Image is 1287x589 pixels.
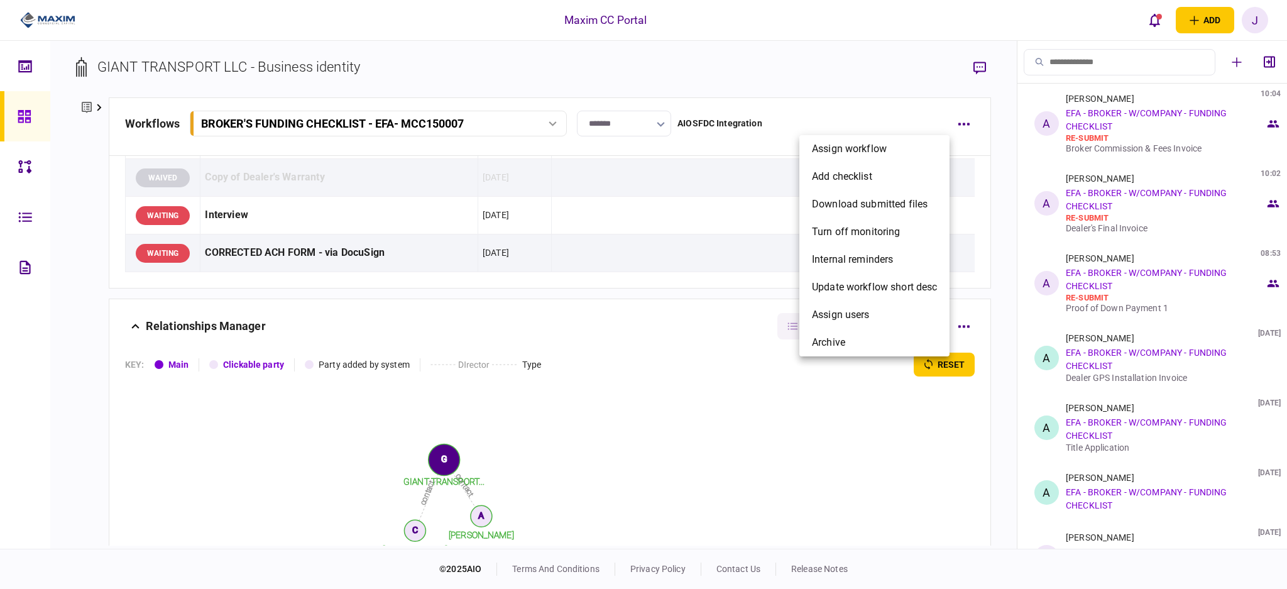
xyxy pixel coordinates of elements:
span: add checklist [812,169,872,184]
span: Internal reminders [812,252,893,267]
span: Assign users [812,307,870,322]
span: download submitted files [812,197,928,212]
span: assign workflow [812,141,887,157]
span: archive [812,335,845,350]
span: Update workflow short desc [812,280,937,295]
span: Turn off monitoring [812,224,901,239]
